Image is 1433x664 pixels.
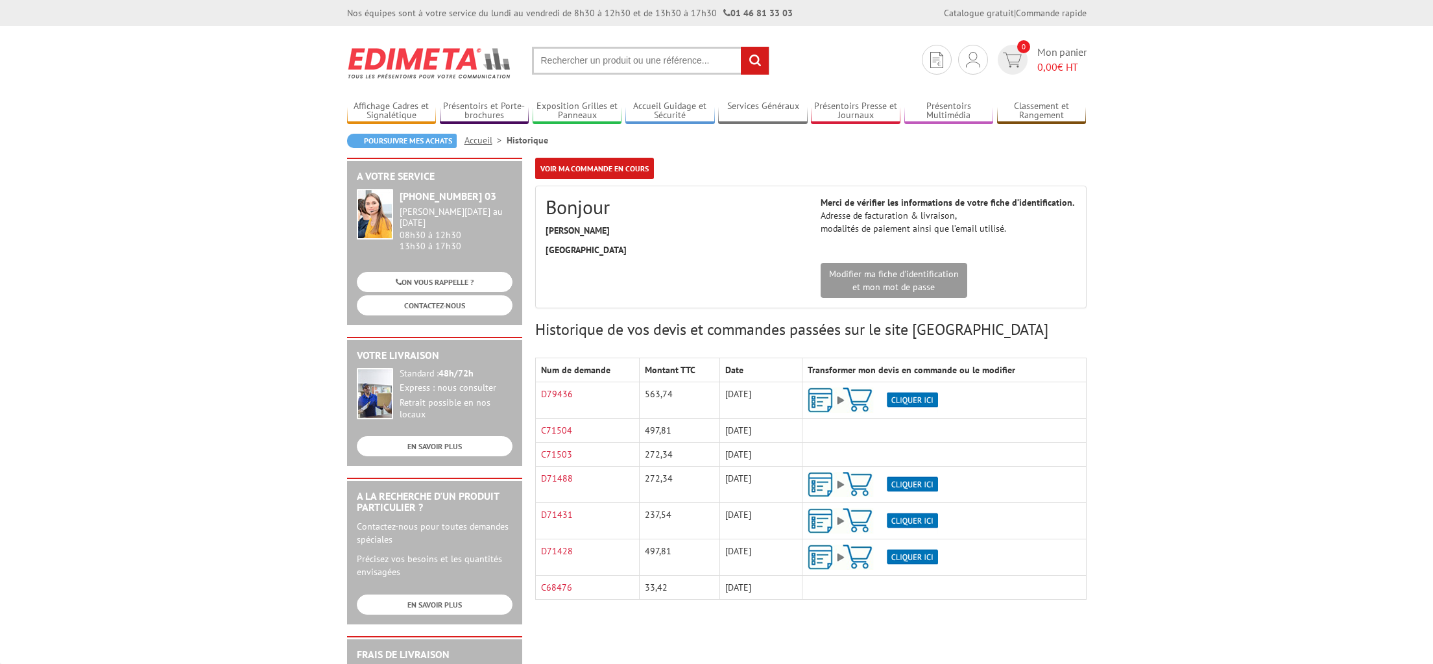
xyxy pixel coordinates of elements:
[718,101,808,122] a: Services Généraux
[541,582,572,593] a: C68476
[1016,7,1087,19] a: Commande rapide
[400,397,512,421] div: Retrait possible en nos locaux
[357,520,512,546] p: Contactez-nous pour toutes demandes spéciales
[535,158,654,179] a: Voir ma commande en cours
[741,47,769,75] input: rechercher
[347,134,457,148] a: Poursuivre mes achats
[723,7,793,19] strong: 01 46 81 33 03
[400,382,512,394] div: Express : nous consulter
[400,206,512,251] div: 08h30 à 12h30 13h30 à 17h30
[719,358,802,382] th: Date
[719,467,802,503] td: [DATE]
[357,295,512,315] a: CONTACTEZ-NOUS
[357,436,512,456] a: EN SAVOIR PLUS
[640,576,719,600] td: 33,42
[930,52,943,68] img: devis rapide
[347,39,512,87] img: Edimeta
[357,552,512,578] p: Précisez vos besoins et les quantités envisagées
[944,6,1087,19] div: |
[1017,40,1030,53] span: 0
[802,358,1086,382] th: Transformer mon devis en commande ou le modifier
[347,6,793,19] div: Nos équipes sont à votre service du lundi au vendredi de 8h30 à 12h30 et de 13h30 à 17h30
[347,101,437,122] a: Affichage Cadres et Signalétique
[541,509,573,521] a: D71431
[535,321,1087,338] h3: Historique de vos devis et commandes passées sur le site [GEOGRAPHIC_DATA]
[440,101,529,122] a: Présentoirs et Porte-brochures
[533,101,622,122] a: Exposition Grilles et Panneaux
[357,350,512,362] h2: Votre livraison
[546,196,801,217] h2: Bonjour
[357,189,393,240] img: widget-service.jpg
[625,101,715,122] a: Accueil Guidage et Sécurité
[439,367,474,379] strong: 48h/72h
[808,545,938,570] img: ajout-vers-panier.png
[719,576,802,600] td: [DATE]
[464,134,507,146] a: Accueil
[640,467,719,503] td: 272,34
[535,358,640,382] th: Num de demande
[904,101,994,122] a: Présentoirs Multimédia
[546,225,610,236] strong: [PERSON_NAME]
[541,449,572,460] a: C71503
[808,387,938,413] img: ajout-vers-panier.png
[640,358,719,382] th: Montant TTC
[994,45,1087,75] a: devis rapide 0 Mon panier 0,00€ HT
[821,196,1076,235] p: Adresse de facturation & livraison, modalités de paiement ainsi que l’email utilisé.
[640,503,719,539] td: 237,54
[808,508,938,534] img: ajout-vers-panier.png
[719,539,802,576] td: [DATE]
[811,101,900,122] a: Présentoirs Presse et Journaux
[821,197,1074,208] strong: Merci de vérifier les informations de votre fiche d’identification.
[541,545,573,557] a: D71428
[357,595,512,615] a: EN SAVOIR PLUS
[719,419,802,443] td: [DATE]
[400,206,512,228] div: [PERSON_NAME][DATE] au [DATE]
[808,472,938,497] img: ajout-vers-panier.png
[966,52,980,68] img: devis rapide
[1037,60,1087,75] span: € HT
[821,263,967,298] a: Modifier ma fiche d'identificationet mon mot de passe
[546,244,627,256] strong: [GEOGRAPHIC_DATA]
[719,503,802,539] td: [DATE]
[640,443,719,467] td: 272,34
[541,473,573,484] a: D71488
[944,7,1014,19] a: Catalogue gratuit
[400,368,512,380] div: Standard :
[1003,53,1022,68] img: devis rapide
[357,491,512,513] h2: A la recherche d'un produit particulier ?
[640,539,719,576] td: 497,81
[997,101,1087,122] a: Classement et Rangement
[357,171,512,182] h2: A votre service
[541,424,572,436] a: C71504
[640,419,719,443] td: 497,81
[357,649,512,661] h2: Frais de Livraison
[719,443,802,467] td: [DATE]
[1037,60,1057,73] span: 0,00
[507,134,548,147] li: Historique
[541,388,573,400] a: D79436
[719,382,802,419] td: [DATE]
[357,368,393,419] img: widget-livraison.jpg
[400,190,496,203] strong: [PHONE_NUMBER] 03
[532,47,769,75] input: Rechercher un produit ou une référence...
[640,382,719,419] td: 563,74
[1037,45,1087,75] span: Mon panier
[357,272,512,292] a: ON VOUS RAPPELLE ?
